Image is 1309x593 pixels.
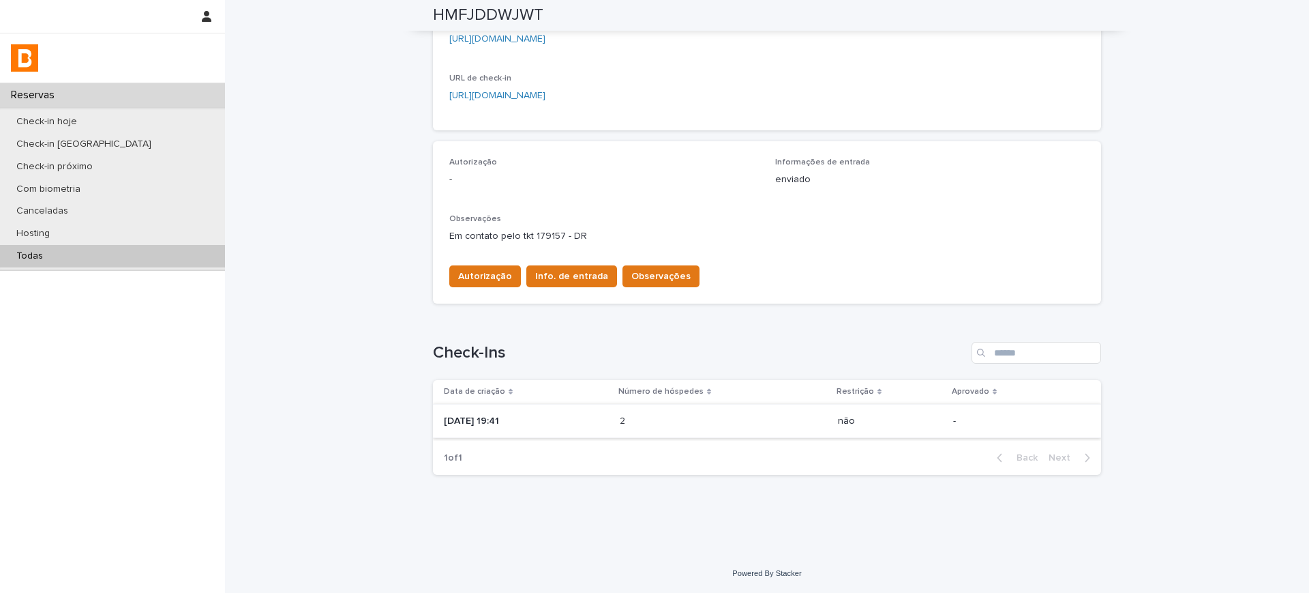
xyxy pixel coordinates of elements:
button: Info. de entrada [526,265,617,287]
span: Next [1049,453,1079,463]
p: Check-in próximo [5,161,104,173]
span: URL de check-in [449,74,511,83]
a: [URL][DOMAIN_NAME] [449,34,545,44]
p: não [838,416,942,427]
p: Com biometria [5,184,91,195]
p: Restrição [837,384,874,399]
button: Next [1043,452,1101,464]
p: Reservas [5,89,65,102]
p: Check-in hoje [5,116,88,128]
button: Autorização [449,265,521,287]
p: Canceladas [5,205,79,217]
h1: Check-Ins [433,343,966,363]
p: 2 [620,413,628,427]
p: 1 of 1 [433,442,473,475]
p: - [953,416,1079,427]
p: Em contato pelo tkt 179157 - DR [449,229,1085,244]
h2: HMFJDDWJWT [433,5,543,25]
p: Aprovado [952,384,989,399]
img: zVaNuJHRTjyIjT5M9Xd5 [11,44,38,72]
span: Observações [449,215,501,223]
input: Search [972,342,1101,364]
a: [URL][DOMAIN_NAME] [449,91,545,100]
p: Check-in [GEOGRAPHIC_DATA] [5,139,162,150]
span: Back [1008,453,1038,463]
span: Autorização [458,270,512,283]
tr: [DATE] 19:4122 não- [433,404,1101,438]
p: enviado [775,173,1085,187]
span: Info. de entrada [535,270,608,283]
span: Informações de entrada [775,158,870,167]
p: [DATE] 19:41 [444,416,609,427]
span: Autorização [449,158,497,167]
p: Hosting [5,228,61,240]
button: Observações [622,265,699,287]
p: Todas [5,250,54,262]
p: - [449,173,759,187]
p: Data de criação [444,384,505,399]
a: Powered By Stacker [732,569,801,577]
button: Back [986,452,1043,464]
p: Número de hóspedes [618,384,704,399]
span: Observações [631,270,691,283]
